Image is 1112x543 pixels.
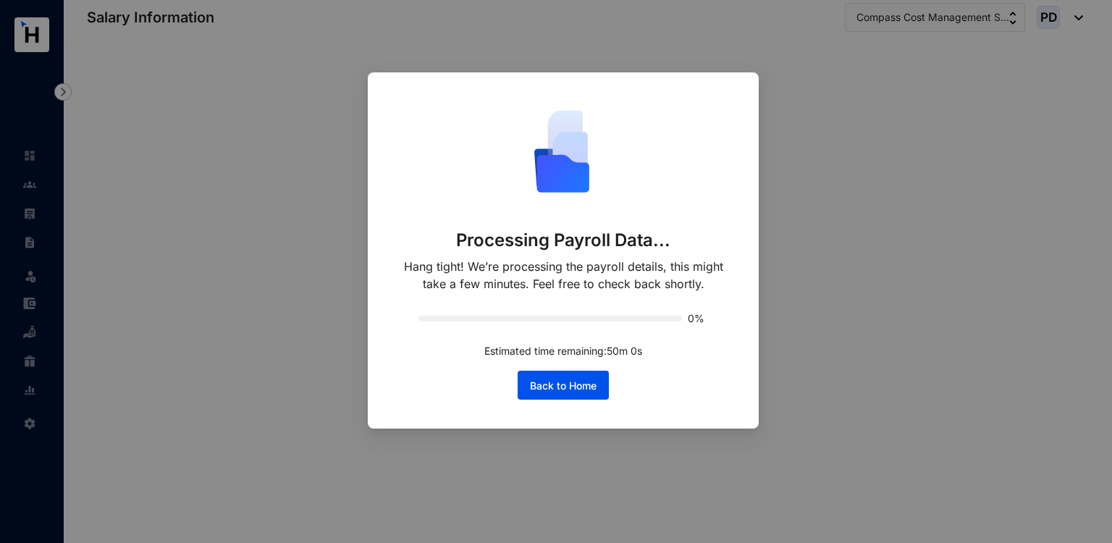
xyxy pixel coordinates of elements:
[397,258,730,292] p: Hang tight! We’re processing the payroll details, this might take a few minutes. Feel free to che...
[688,313,708,324] span: 0%
[456,229,671,252] p: Processing Payroll Data...
[518,371,609,400] button: Back to Home
[530,379,597,393] span: Back to Home
[484,343,642,359] p: Estimated time remaining: 50 m 0 s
